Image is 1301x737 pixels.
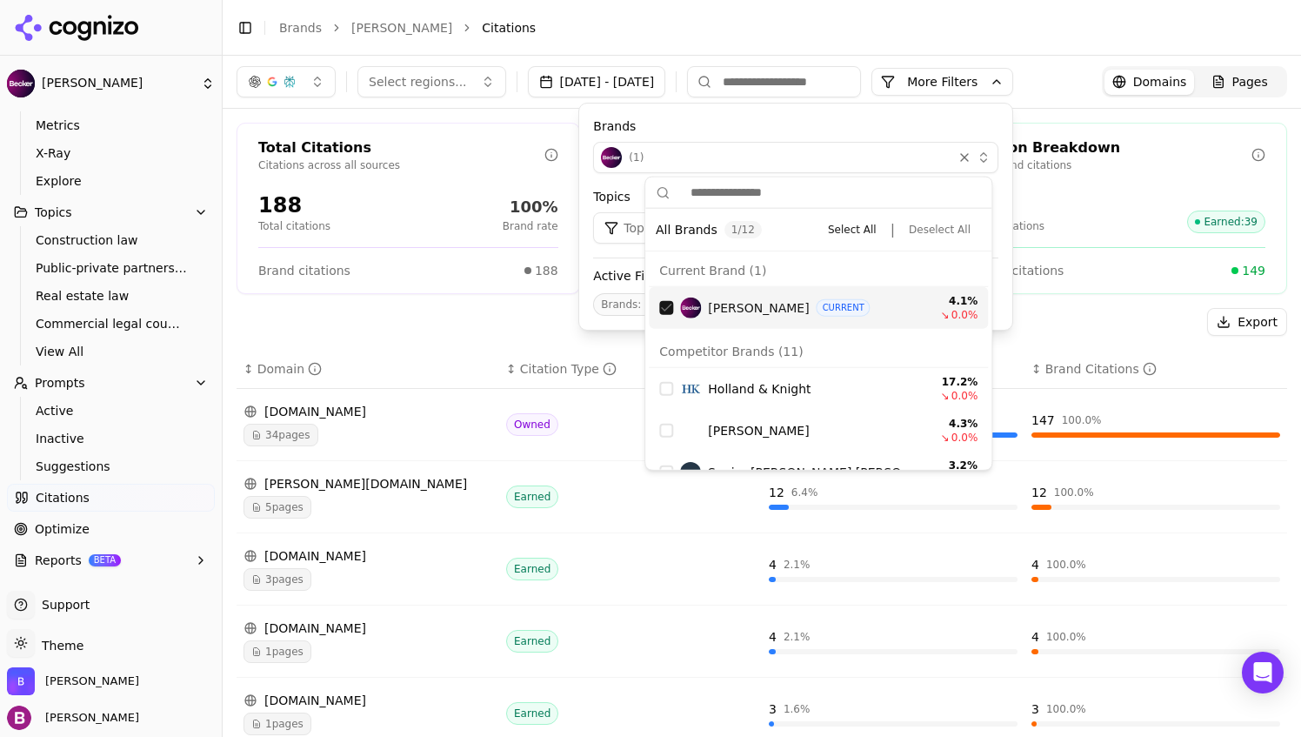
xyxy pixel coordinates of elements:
div: 100.0 % [1062,413,1102,427]
div: 3 [769,700,777,718]
span: ↘ [941,431,950,445]
span: | [891,219,895,240]
div: 100.0 % [1046,558,1086,572]
div: ↕Brand Citations [1031,360,1280,378]
button: More Filters [871,68,1013,96]
span: 0.0 % [951,431,978,445]
span: 1 pages [244,640,311,663]
div: 12 [769,484,784,501]
p: Total citations [258,219,330,233]
span: [PERSON_NAME] [708,299,809,317]
span: Active [36,402,187,419]
a: Brands [279,21,322,35]
a: Inactive [29,426,194,451]
span: Current Brand ( 1 ) [659,262,766,279]
div: Open Intercom Messenger [1242,652,1284,693]
div: 100% [503,195,558,219]
span: Suggestions [36,458,187,475]
button: Export [1207,308,1287,336]
span: BETA [89,554,121,566]
div: 100.0 % [1046,630,1086,644]
div: [DOMAIN_NAME] [244,620,492,637]
span: 0.0 % [951,308,978,322]
span: Prompts [35,374,85,392]
div: [PERSON_NAME][DOMAIN_NAME] [244,475,492,492]
img: Duane Morris [680,420,701,441]
div: 147 [1031,412,1055,429]
a: Explore [29,169,194,193]
span: Theme [35,639,83,653]
span: X-Ray [36,144,187,162]
img: Becker [680,298,701,318]
img: Becker [601,147,622,168]
div: 4 [1031,556,1039,573]
span: ( 1 ) [629,151,644,164]
span: Becker [45,673,139,689]
div: Total Citations [258,137,544,158]
span: Reports [35,552,82,569]
span: Competitor Brands ( 11 ) [659,343,803,360]
a: Real estate law [29,284,194,308]
span: Topic: All [624,219,673,237]
a: Construction law [29,228,194,252]
span: 3 pages [244,568,311,591]
span: Squire [PERSON_NAME] [PERSON_NAME] [708,464,918,481]
span: 34 pages [244,424,318,446]
p: Brand rate [503,219,558,233]
div: 3 [1031,700,1039,718]
a: Suggestions [29,454,194,479]
span: ↘ [941,389,950,403]
button: [DATE] - [DATE] [528,66,666,97]
th: citationTypes [499,350,762,389]
div: 4.3 % [925,417,977,431]
div: 12 [1031,484,1047,501]
span: 5 pages [244,496,311,519]
button: Open user button [7,706,139,730]
div: 4 [1031,628,1039,646]
nav: breadcrumb [279,19,1252,37]
span: Owned [506,413,558,436]
div: 4 [769,556,777,573]
button: Topics [7,198,215,226]
div: 2.1 % [784,558,811,572]
button: Deselect All [898,218,981,242]
div: 3.2 % [925,459,977,472]
span: Brand citations [258,262,350,279]
button: Prompts [7,369,215,397]
span: Active Filters [593,267,671,285]
span: [PERSON_NAME] [708,422,809,439]
span: Holland & Knight [708,380,811,398]
a: [PERSON_NAME] [351,19,452,37]
div: Citation Type [520,360,617,378]
span: Citations [36,489,90,506]
div: Brand Citations [1045,360,1157,378]
th: brandCitationCount [1024,350,1287,389]
label: Brands [593,117,998,135]
span: Owned citations [965,262,1064,279]
span: Earned : 39 [1187,211,1265,233]
a: Active [29,399,194,423]
img: Squire Patton Boggs [680,462,701,483]
span: Optimize [35,520,90,538]
span: 1 / 12 [724,221,762,238]
button: Select All [817,218,887,242]
button: Open organization switcher [7,667,139,695]
span: 1 pages [244,713,311,735]
span: Domains [1133,73,1187,90]
span: Construction law [36,231,187,249]
span: Earned [506,486,558,508]
a: Commercial legal counsel [29,312,194,336]
div: ↕Citation Type [506,360,755,378]
a: X-Ray [29,141,194,165]
a: Optimize [7,515,215,543]
div: [DOMAIN_NAME] [244,403,492,420]
span: Citations [482,19,536,37]
a: Citations [7,484,215,512]
div: 4 [769,628,777,646]
span: Public-private partnerships [36,259,187,277]
div: 100.0 % [1054,486,1094,499]
img: Holland & Knight [680,379,701,399]
div: [DOMAIN_NAME] [244,547,492,565]
div: Citation Breakdown [965,137,1251,158]
span: Commercial legal counsel [36,315,187,332]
